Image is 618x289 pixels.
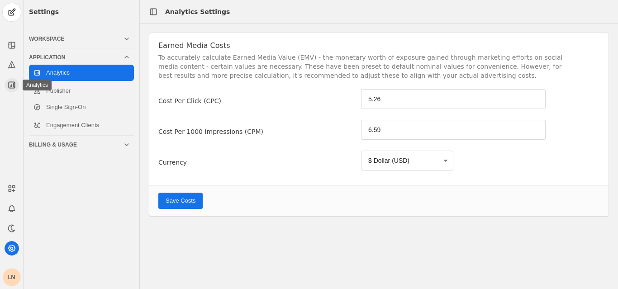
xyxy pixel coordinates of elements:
[14,14,22,22] img: logo_orange.svg
[96,52,104,60] img: tab_keywords_by_traffic_grey.svg
[29,35,123,43] div: Workspace
[158,53,564,80] p: To accurately calculate Earned Media Value (EMV) - the monetary worth of exposure gained through ...
[25,14,44,22] div: v 4.0.25
[29,65,134,133] div: Application
[29,83,134,99] a: Publisher
[149,120,352,143] div: Cost per 1000 Impressions (CPM)
[24,24,101,31] div: Dominio: [DOMAIN_NAME]
[158,40,564,51] h2: Earned Media Costs
[48,53,69,59] div: Dominio
[149,89,352,113] div: Cost per Click (CPC)
[158,193,203,209] button: Save Costs
[23,80,52,90] div: Analytics
[29,141,123,148] div: Billing & Usage
[29,117,134,133] a: Engagement Clients
[38,52,45,60] img: tab_domain_overview_orange.svg
[29,99,134,115] a: Single Sign-On
[29,50,134,65] mat-expansion-panel-header: Application
[166,196,195,205] span: Save Costs
[29,32,134,46] mat-expansion-panel-header: Workspace
[29,54,123,61] div: Application
[14,24,22,31] img: website_grey.svg
[29,65,134,81] a: Analytics
[29,137,134,152] mat-expansion-panel-header: Billing & Usage
[106,53,144,59] div: Palabras clave
[3,268,21,286] button: Ln
[165,7,230,16] div: Analytics Settings
[149,151,352,174] div: Currency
